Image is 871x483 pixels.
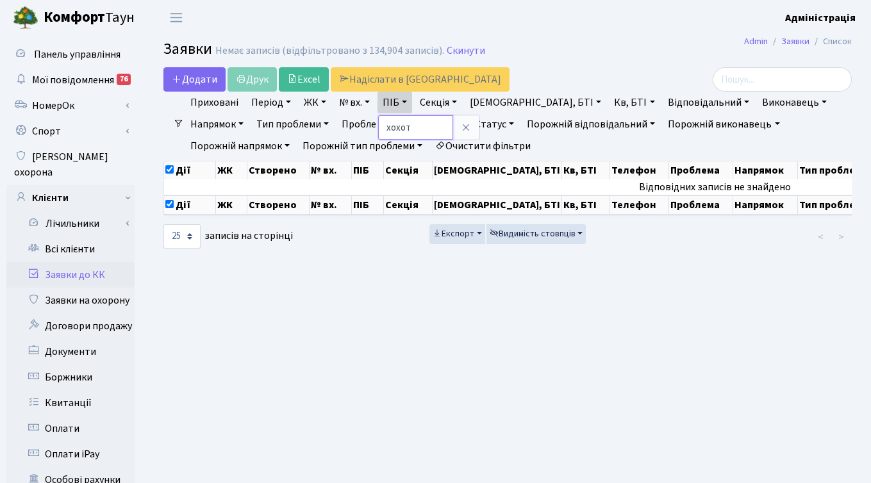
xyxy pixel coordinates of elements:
button: Переключити навігацію [160,7,192,28]
a: Порожній відповідальний [522,113,660,135]
a: Документи [6,339,135,364]
input: Пошук... [713,67,852,92]
a: Очистити фільтри [430,135,536,157]
a: Заявки [781,35,809,48]
a: Виконавець [757,92,832,113]
a: Адміністрація [785,10,856,26]
th: № вх. [310,195,352,215]
th: Телефон [610,195,668,215]
span: Заявки [163,38,212,60]
span: Таун [44,7,135,29]
a: Скинути [447,45,485,57]
b: Комфорт [44,7,105,28]
button: Експорт [429,224,485,244]
span: Видимість стовпців [490,227,576,240]
span: Додати [172,72,217,86]
th: Напрямок [733,195,798,215]
th: [DEMOGRAPHIC_DATA], БТІ [433,161,562,179]
a: Договори продажу [6,313,135,339]
a: Порожній напрямок [185,135,295,157]
span: Мої повідомлення [32,73,114,87]
a: Мої повідомлення76 [6,67,135,93]
a: Додати [163,67,226,92]
a: Спорт [6,119,135,144]
th: Кв, БТІ [562,195,611,215]
a: Панель управління [6,42,135,67]
th: ПІБ [352,161,385,179]
a: Всі клієнти [6,236,135,262]
a: Секція [415,92,462,113]
th: Секція [384,161,433,179]
a: Тип проблеми [251,113,334,135]
a: Проблема [336,113,401,135]
a: Коментар [403,113,467,135]
div: 76 [117,74,131,85]
a: Excel [279,67,329,92]
a: ЖК [299,92,331,113]
label: записів на сторінці [163,224,293,249]
li: Список [809,35,852,49]
b: Адміністрація [785,11,856,25]
a: Admin [744,35,768,48]
th: № вх. [310,161,352,179]
a: № вх. [334,92,375,113]
th: Створено [247,195,310,215]
img: logo.png [13,5,38,31]
th: Проблема [669,195,733,215]
a: Напрямок [185,113,249,135]
a: ПІБ [377,92,412,113]
th: [DEMOGRAPHIC_DATA], БТІ [433,195,562,215]
a: Відповідальний [663,92,754,113]
th: Секція [384,195,433,215]
a: Кв, БТІ [609,92,659,113]
span: Панель управління [34,47,120,61]
th: Дії [164,195,216,215]
th: Дії [164,161,216,179]
a: [DEMOGRAPHIC_DATA], БТІ [465,92,606,113]
a: НомерОк [6,93,135,119]
th: Телефон [610,161,668,179]
div: Немає записів (відфільтровано з 134,904 записів). [215,45,444,57]
a: Клієнти [6,185,135,211]
th: Кв, БТІ [562,161,611,179]
a: Заявки на охорону [6,288,135,313]
a: Квитанції [6,390,135,416]
th: Створено [247,161,310,179]
a: Заявки до КК [6,262,135,288]
th: ЖК [216,161,247,179]
a: Оплати [6,416,135,441]
a: Оплати iPay [6,441,135,467]
th: Проблема [669,161,733,179]
button: Видимість стовпців [486,224,586,244]
a: Порожній тип проблеми [297,135,427,157]
select: записів на сторінці [163,224,201,249]
a: [PERSON_NAME] охорона [6,144,135,185]
th: Напрямок [733,161,798,179]
a: Приховані [185,92,244,113]
th: ЖК [216,195,247,215]
a: Боржники [6,364,135,390]
a: Порожній виконавець [663,113,784,135]
a: Лічильники [15,211,135,236]
a: Період [246,92,296,113]
th: ПІБ [352,195,385,215]
nav: breadcrumb [725,28,871,55]
span: Експорт [433,227,474,240]
a: Статус [470,113,519,135]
